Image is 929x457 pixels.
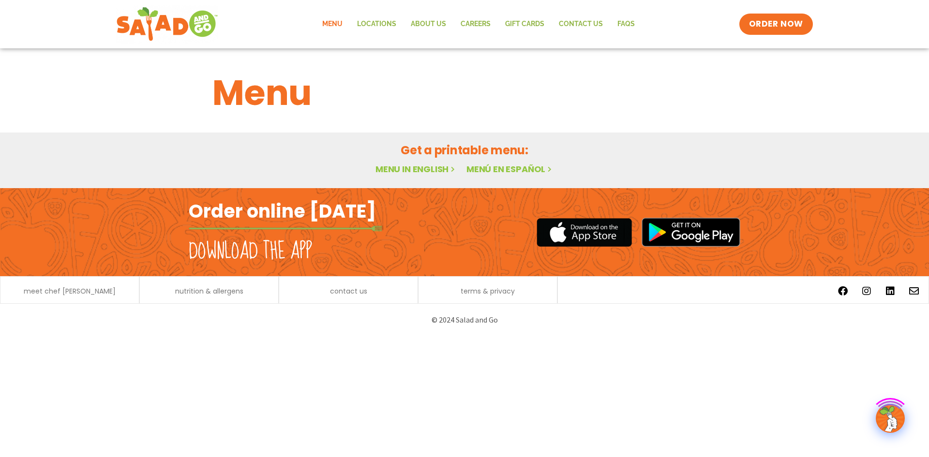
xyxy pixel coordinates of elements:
[315,13,642,35] nav: Menu
[642,218,740,247] img: google_play
[375,163,457,175] a: Menu in English
[537,217,632,248] img: appstore
[189,238,312,265] h2: Download the app
[194,313,735,326] p: © 2024 Salad and Go
[610,13,642,35] a: FAQs
[189,226,382,231] img: fork
[739,14,813,35] a: ORDER NOW
[189,199,376,223] h2: Order online [DATE]
[330,288,367,295] a: contact us
[466,163,554,175] a: Menú en español
[404,13,453,35] a: About Us
[749,18,803,30] span: ORDER NOW
[315,13,350,35] a: Menu
[212,67,717,119] h1: Menu
[461,288,515,295] a: terms & privacy
[212,142,717,159] h2: Get a printable menu:
[116,5,218,44] img: new-SAG-logo-768×292
[24,288,116,295] a: meet chef [PERSON_NAME]
[552,13,610,35] a: Contact Us
[498,13,552,35] a: GIFT CARDS
[175,288,243,295] a: nutrition & allergens
[350,13,404,35] a: Locations
[453,13,498,35] a: Careers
